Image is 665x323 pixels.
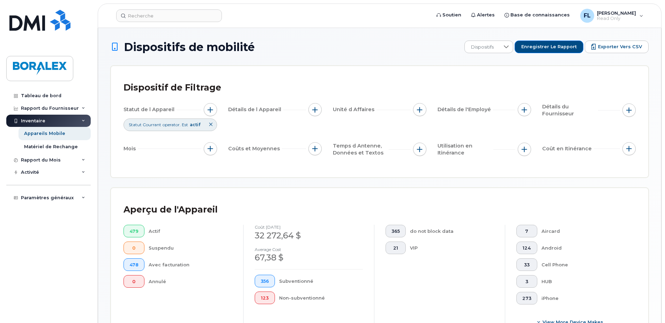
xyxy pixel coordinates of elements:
span: Mois [124,145,138,152]
span: 479 [129,229,139,234]
h4: coût [DATE] [255,225,363,229]
span: Dispositifs de mobilité [124,41,255,53]
button: 123 [255,292,275,304]
div: Aperçu de l'Appareil [124,201,218,219]
span: Détails de l Appareil [228,106,283,113]
span: 123 [261,295,269,301]
button: 478 [124,258,144,271]
div: 67,38 $ [255,252,363,264]
div: Android [541,242,625,254]
button: Enregistrer le rapport [515,41,583,53]
button: 124 [516,242,537,254]
span: Dispositifs [465,41,500,53]
div: HUB [541,275,625,288]
span: 33 [522,262,531,268]
div: 32 272,64 $ [255,230,363,242]
div: Aircard [541,225,625,237]
div: iPhone [541,292,625,304]
button: 0 [124,275,144,288]
span: 0 [129,279,139,285]
span: Unité d Affaires [333,106,376,113]
span: Statut de l Appareil [124,106,177,113]
span: 3 [522,279,531,285]
span: 365 [391,229,400,234]
button: 33 [516,258,537,271]
div: VIP [410,242,494,254]
span: 21 [391,245,400,251]
div: Actif [149,225,232,237]
span: Enregistrer le rapport [521,44,577,50]
span: 124 [522,245,531,251]
span: Coûts et Moyennes [228,145,282,152]
h4: Average cost [255,247,363,252]
span: 356 [261,279,269,284]
div: Dispositif de Filtrage [124,79,221,97]
button: 0 [124,242,144,254]
button: 479 [124,225,144,237]
div: Suspendu [149,242,232,254]
span: Exporter vers CSV [598,44,642,50]
span: 0 [129,245,139,251]
span: Détails de l'Employé [438,106,493,113]
span: actif [190,122,200,127]
button: 273 [516,292,537,304]
span: Temps d Antenne, Données et Textos [333,142,389,157]
div: Cell Phone [541,258,625,271]
span: operator. Est [163,122,188,128]
button: 3 [516,275,537,288]
div: Subventionné [279,275,363,287]
span: Coût en Itinérance [542,145,594,152]
span: 7 [522,229,531,234]
div: Non-subventionné [279,292,363,304]
div: Avec facturation [149,258,232,271]
span: Statut Courrant [129,122,161,128]
button: 365 [386,225,406,237]
span: Utilisation en Itinérance [438,142,493,157]
span: 273 [522,296,531,301]
button: 7 [516,225,537,237]
button: 356 [255,275,275,287]
div: Annulé [149,275,232,288]
span: Détails du Fournisseur [542,103,598,117]
div: do not block data [410,225,494,237]
span: 478 [129,262,139,268]
button: Exporter vers CSV [585,41,649,53]
button: 21 [386,242,406,254]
